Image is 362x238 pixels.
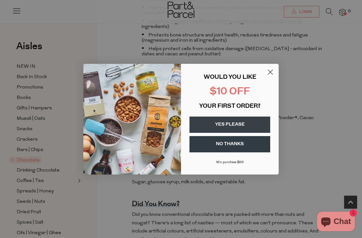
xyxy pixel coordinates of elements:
span: YOUR FIRST ORDER? [199,104,260,109]
button: NO THANKS [189,136,270,152]
span: WOULD YOU LIKE [204,75,256,80]
span: Min purchase $99 [216,161,244,164]
inbox-online-store-chat: Shopify online store chat [315,212,357,233]
button: YES PLEASE [189,117,270,133]
button: Close dialog [265,66,276,78]
span: $10 OFF [210,87,250,97]
img: 43fba0fb-7538-40bc-babb-ffb1a4d097bc.jpeg [83,64,181,175]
